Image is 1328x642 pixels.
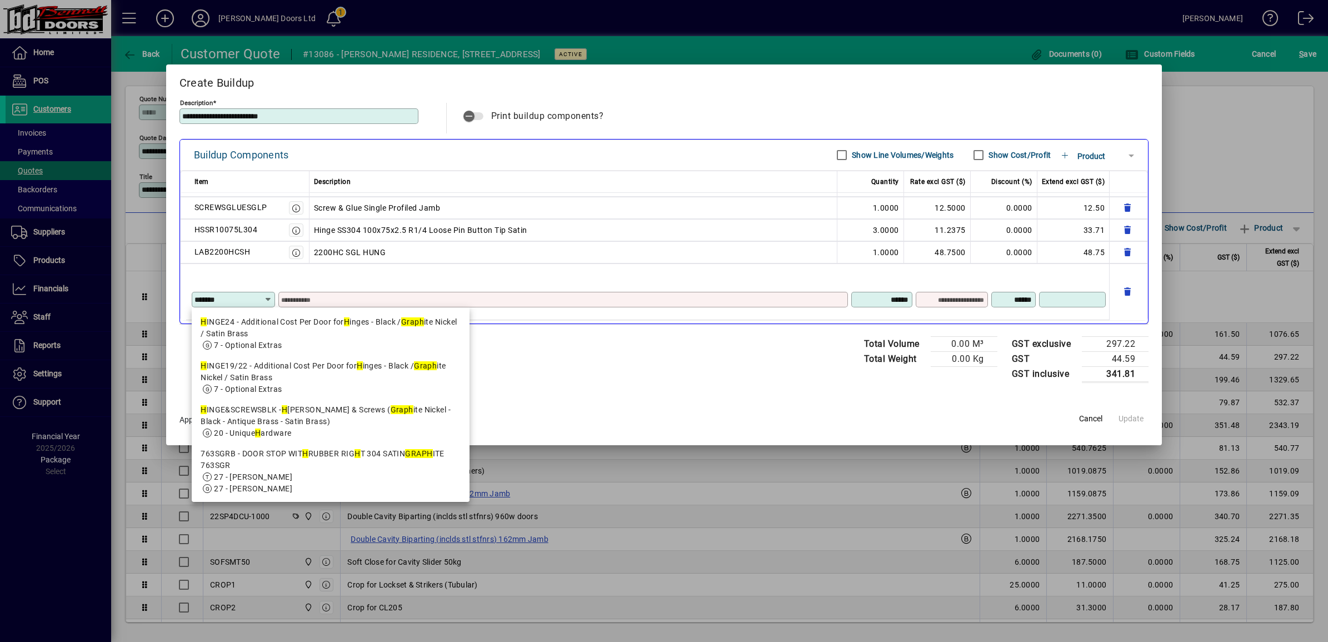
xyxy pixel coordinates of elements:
span: Description [314,175,351,188]
em: H [344,317,350,326]
button: Update [1113,409,1149,429]
div: 12.5000 [908,201,966,215]
td: 0.00 Kg [931,351,997,366]
div: INGE24 - Additional Cost Per Door for inges - Black / ite Nickel / Satin Brass [201,316,461,340]
td: 0.0000 [971,241,1037,263]
span: Quantity [871,175,899,188]
td: 297.22 [1082,336,1149,351]
td: 1.0000 [837,197,904,219]
label: Show Cost/Profit [986,150,1051,161]
mat-option: 763SGRB - DOOR STOP WITH RUBBER RIGHT 304 SATIN GRAPHITE 763SGR [192,444,470,499]
td: 0.00 M³ [931,336,997,351]
h2: Create Buildup [166,64,1162,97]
span: 27 - [PERSON_NAME] [214,484,292,493]
td: Total Weight [858,351,931,366]
span: Rate excl GST ($) [910,175,966,188]
span: Extend excl GST ($) [1042,175,1105,188]
mat-label: Description [180,98,213,106]
td: 44.59 [1082,351,1149,366]
td: 12.50 [1037,197,1110,219]
label: Show Line Volumes/Weights [850,150,953,161]
em: H [201,361,206,370]
em: Graph [401,317,424,326]
div: INGE19/22 - Additional Cost Per Door for inges - Black / ite Nickel / Satin Brass [201,360,461,384]
td: GST [1006,351,1082,366]
em: H [255,429,261,437]
span: Discount (%) [991,175,1032,188]
td: 2200HC SGL HUNG [309,241,837,263]
td: 0.0000 [971,197,1037,219]
td: GST inclusive [1006,366,1082,382]
td: 341.81 [1082,366,1149,382]
em: H [355,449,360,458]
em: H [282,405,287,414]
span: 27 - [PERSON_NAME] [214,472,292,481]
mat-option: 763SGLB - DOOR STOP WITH RUBBER LEFT 304 SATIN GRAPHITE 763SGL [192,499,470,555]
div: 11.2375 [908,223,966,237]
div: HSSR10075L304 [194,223,258,236]
span: Cancel [1079,413,1102,425]
div: SCREWSGLUESGLP [194,201,267,214]
em: H [201,405,206,414]
em: Graph [414,361,437,370]
td: 33.71 [1037,219,1110,241]
div: LAB2200HCSH [194,245,251,258]
td: Screw & Glue Single Profiled Jamb [309,197,837,219]
em: GRAPH [405,449,432,458]
td: 48.75 [1037,241,1110,263]
td: GST exclusive [1006,336,1082,351]
span: Update [1119,413,1144,425]
div: INGE&SCREWSBLK - [PERSON_NAME] & Screws ( ite Nickel - Black - Antique Brass - Satin Brass) [201,404,461,427]
mat-option: HINGE&SCREWSBLK - Hinge & Screws (Graphite Nickel - Black - Antique Brass - Satin Brass) [192,400,470,444]
td: 0.0000 [971,219,1037,241]
td: 3.0000 [837,219,904,241]
td: 1.0000 [837,241,904,263]
em: H [357,361,362,370]
span: Item [194,175,209,188]
mat-option: HINGE19/22 - Additional Cost Per Door for Hinges - Black / Graphite Nickel / Satin Brass [192,356,470,400]
span: Print buildup components? [491,111,604,121]
span: 20 - Unique ardware [214,429,291,437]
mat-option: HINGE24 - Additional Cost Per Door for Hinges - Black / Graphite Nickel / Satin Brass [192,312,470,356]
button: Cancel [1073,409,1109,429]
em: H [201,317,206,326]
em: H [302,449,308,458]
div: Buildup Components [194,146,289,164]
div: 48.7500 [908,246,966,259]
td: Hinge SS304 100x75x2.5 R1/4 Loose Pin Button Tip Satin [309,219,837,241]
span: Apply [179,415,199,424]
td: Total Volume [858,336,931,351]
em: Graph [391,405,413,414]
span: 7 - Optional Extras [214,341,282,350]
div: 763SGRB - DOOR STOP WIT RUBBER RIG T 304 SATIN ITE 763SGR [201,448,461,471]
span: 7 - Optional Extras [214,385,282,394]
